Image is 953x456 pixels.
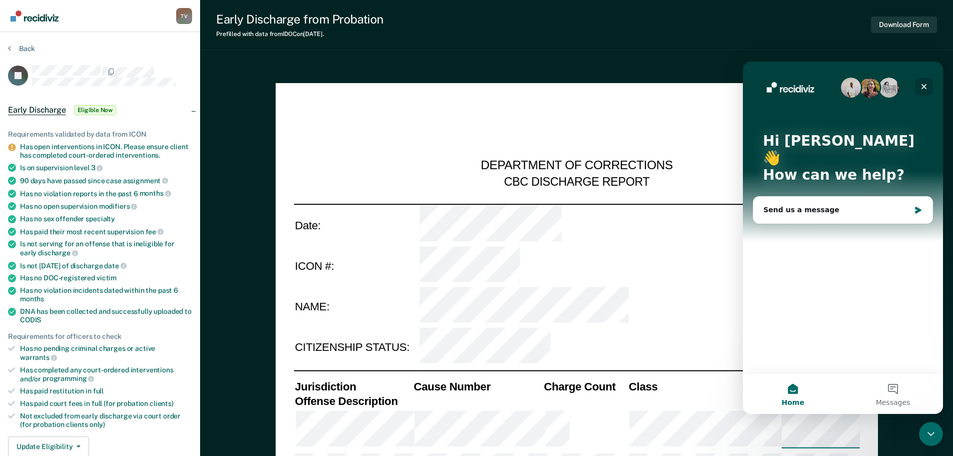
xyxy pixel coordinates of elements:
iframe: Intercom live chat [743,62,943,414]
div: Is not [DATE] of discharge [20,261,192,270]
td: CITIZENSHIP STATUS: [294,327,418,368]
span: date [104,262,126,270]
button: Download Form [871,17,937,33]
iframe: Intercom live chat [919,422,943,446]
div: Not excluded from early discharge via court order (for probation clients [20,412,192,429]
span: victim [97,274,117,282]
div: Has no sex offender [20,215,192,223]
div: Has no violation incidents dated within the past 6 [20,286,192,303]
span: months [140,189,171,197]
div: Has paid restitution in [20,387,192,395]
th: Jurisdiction [294,379,413,393]
div: DEPARTMENT OF CORRECTIONS [481,158,673,174]
span: full [93,387,104,395]
div: Early Discharge from Probation [216,12,384,27]
div: Is on supervision level [20,163,192,172]
div: Prefilled with data from IDOC on [DATE] . [216,31,384,38]
span: assignment [123,177,168,185]
span: fee [146,228,164,236]
span: clients) [150,399,174,407]
div: 90 days have passed since case [20,176,192,185]
span: CODIS [20,316,41,324]
th: Offense Description [294,393,413,408]
div: Requirements validated by data from ICON [8,130,192,139]
span: discharge [38,249,78,257]
div: CBC DISCHARGE REPORT [504,174,649,189]
span: months [20,295,44,303]
div: Has paid court fees in full (for probation [20,399,192,408]
span: programming [43,374,94,382]
div: Has no pending criminal charges or active [20,344,192,361]
span: only) [90,420,105,428]
th: Class [627,379,780,393]
span: specialty [86,215,115,223]
span: modifiers [99,202,138,210]
td: ICON #: [294,245,418,286]
td: NAME: [294,286,418,327]
div: Is not serving for an offense that is ineligible for early [20,240,192,257]
div: Has no violation reports in the past 6 [20,189,192,198]
button: Back [8,44,35,53]
div: Has no open supervision [20,202,192,211]
div: DNA has been collected and successfully uploaded to [20,307,192,324]
div: T V [176,8,192,24]
th: Charge Count [543,379,628,393]
th: Cause Number [412,379,542,393]
div: Has open interventions in ICON. Please ensure client has completed court-ordered interventions. [20,143,192,160]
div: Requirements for officers to check [8,332,192,341]
span: Eligible Now [74,105,117,115]
span: 3 [91,164,103,172]
img: Recidiviz [11,11,59,22]
div: Has paid their most recent supervision [20,227,192,236]
td: Date: [294,204,418,245]
div: Has no DOC-registered [20,274,192,282]
span: Early Discharge [8,105,66,115]
span: warrants [20,353,57,361]
div: Has completed any court-ordered interventions and/or [20,366,192,383]
button: Profile dropdown button [176,8,192,24]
